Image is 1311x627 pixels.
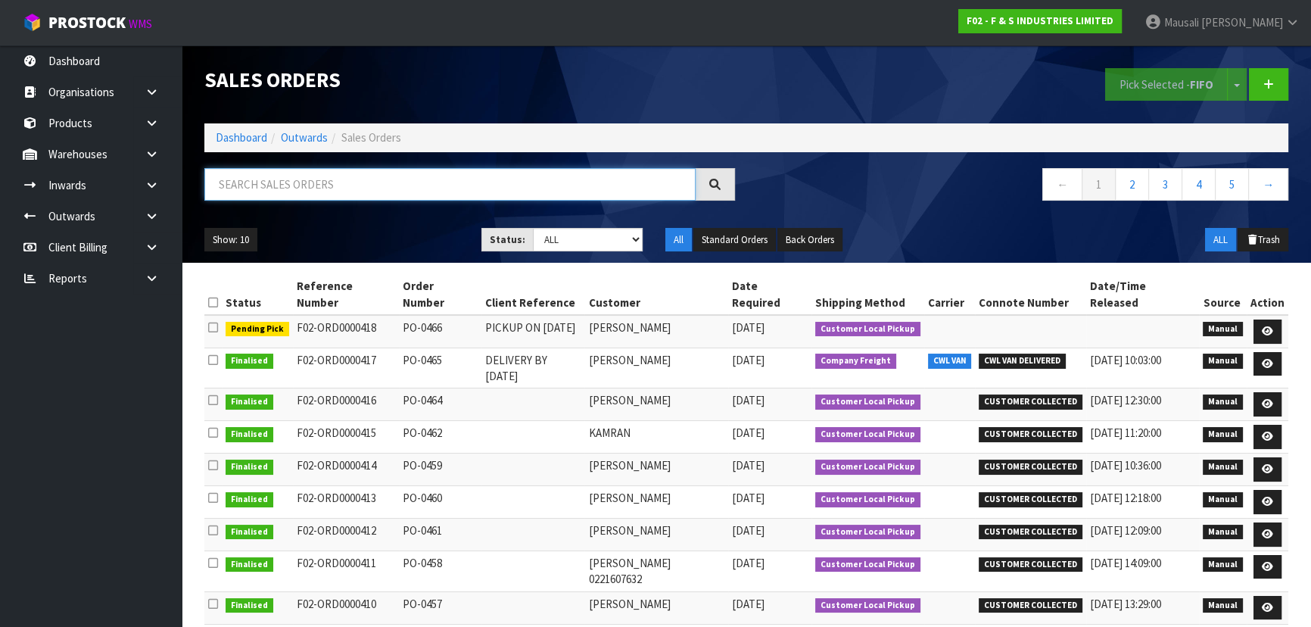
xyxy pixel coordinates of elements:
td: PO-0466 [399,315,481,348]
span: [DATE] 12:09:00 [1090,523,1161,538]
span: [DATE] 10:03:00 [1090,353,1161,367]
span: Customer Local Pickup [815,557,920,572]
span: [DATE] [732,491,764,505]
span: Customer Local Pickup [815,492,920,507]
td: DELIVERY BY [DATE] [481,348,585,388]
a: 1 [1082,168,1116,201]
th: Shipping Method [811,274,924,315]
th: Source [1199,274,1247,315]
td: PO-0458 [399,551,481,591]
a: 4 [1182,168,1216,201]
span: Customer Local Pickup [815,427,920,442]
span: Customer Local Pickup [815,460,920,475]
span: [DATE] [732,426,764,440]
span: Manual [1203,525,1243,540]
span: Finalised [226,598,273,613]
td: PO-0457 [399,591,481,624]
span: Finalised [226,395,273,410]
span: [PERSON_NAME] [1201,15,1283,30]
button: Trash [1238,228,1288,252]
span: Manual [1203,492,1243,507]
span: CUSTOMER COLLECTED [979,427,1082,442]
span: Sales Orders [341,130,401,145]
button: All [665,228,692,252]
span: CUSTOMER COLLECTED [979,460,1082,475]
span: [DATE] 13:29:00 [1090,597,1161,611]
span: Finalised [226,460,273,475]
td: PO-0462 [399,421,481,454]
a: ← [1042,168,1082,201]
td: F02-ORD0000418 [293,315,400,348]
td: PO-0465 [399,348,481,388]
span: CUSTOMER COLLECTED [979,598,1082,613]
input: Search sales orders [204,168,696,201]
span: Manual [1203,557,1243,572]
span: Manual [1203,322,1243,337]
th: Date/Time Released [1086,274,1200,315]
small: WMS [129,17,152,31]
td: PICKUP ON [DATE] [481,315,585,348]
td: F02-ORD0000414 [293,454,400,486]
td: [PERSON_NAME] [584,454,728,486]
span: [DATE] [732,523,764,538]
span: [DATE] 10:36:00 [1090,458,1161,473]
span: Finalised [226,354,273,369]
span: Finalised [226,492,273,507]
th: Order Number [399,274,481,315]
span: Finalised [226,427,273,442]
span: [DATE] [732,353,764,367]
th: Connote Number [975,274,1086,315]
span: [DATE] 12:30:00 [1090,393,1161,407]
td: PO-0464 [399,388,481,421]
th: Customer [584,274,728,315]
span: Manual [1203,354,1243,369]
button: Show: 10 [204,228,257,252]
a: 2 [1115,168,1149,201]
th: Reference Number [293,274,400,315]
span: [DATE] [732,320,764,335]
td: F02-ORD0000411 [293,551,400,591]
span: Pending Pick [226,322,289,337]
span: [DATE] [732,458,764,473]
strong: FIFO [1190,77,1213,92]
td: F02-ORD0000410 [293,591,400,624]
span: ProStock [48,13,126,33]
th: Date Required [728,274,811,315]
a: → [1248,168,1288,201]
td: [PERSON_NAME] [584,315,728,348]
a: 5 [1215,168,1249,201]
a: F02 - F & S INDUSTRIES LIMITED [958,9,1122,33]
td: [PERSON_NAME] [584,519,728,551]
th: Status [222,274,293,315]
h1: Sales Orders [204,68,735,91]
span: Manual [1203,427,1243,442]
td: F02-ORD0000415 [293,421,400,454]
button: Back Orders [777,228,842,252]
button: ALL [1205,228,1236,252]
span: Customer Local Pickup [815,395,920,410]
td: PO-0460 [399,486,481,519]
img: cube-alt.png [23,13,42,32]
span: [DATE] [732,597,764,611]
button: Standard Orders [693,228,776,252]
td: [PERSON_NAME] 0221607632 [584,551,728,591]
span: CWL VAN DELIVERED [979,354,1066,369]
span: [DATE] 12:18:00 [1090,491,1161,505]
span: CUSTOMER COLLECTED [979,395,1082,410]
span: Manual [1203,395,1243,410]
strong: F02 - F & S INDUSTRIES LIMITED [967,14,1113,27]
th: Client Reference [481,274,585,315]
th: Carrier [924,274,976,315]
span: [DATE] 11:20:00 [1090,426,1161,440]
td: F02-ORD0000412 [293,519,400,551]
span: [DATE] 14:09:00 [1090,556,1161,570]
span: [DATE] [732,393,764,407]
th: Action [1247,274,1288,315]
span: [DATE] [732,556,764,570]
td: KAMRAN [584,421,728,454]
span: CUSTOMER COLLECTED [979,525,1082,540]
td: F02-ORD0000417 [293,348,400,388]
td: [PERSON_NAME] [584,388,728,421]
span: Customer Local Pickup [815,598,920,613]
a: 3 [1148,168,1182,201]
